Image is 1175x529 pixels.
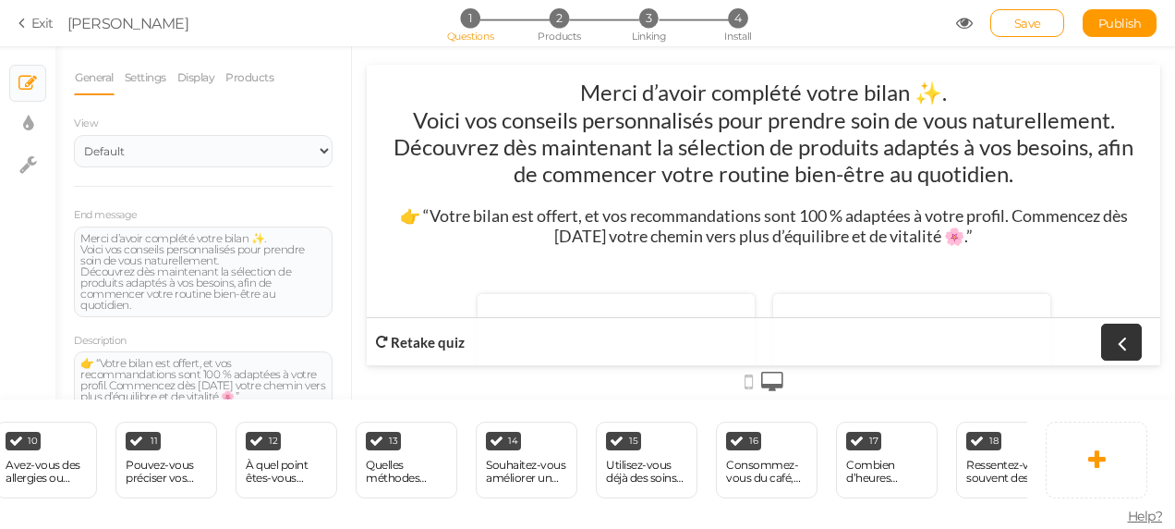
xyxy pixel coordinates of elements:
div: [PERSON_NAME] [67,12,189,34]
div: 16 Consommez-vous du café, thé ou boissons énergisantes ? [716,422,818,498]
div: 12 À quel point êtes-vous motivé(e) à intégrer une nouvelle routine bien-être ? [236,422,337,498]
div: Quelles méthodes utilisez-vous pour vous détendre ? [366,459,447,485]
span: Save [1014,16,1041,31]
div: 👉 “Votre bilan est offert, et vos recommandations sont 100 % adaptées à votre profil. Commencez d... [80,358,326,413]
li: 3 Linking [606,8,692,28]
span: 13 [389,437,397,446]
span: 17 [869,437,878,446]
a: Products [224,60,274,95]
span: 18 [989,437,998,446]
span: Linking [632,30,665,43]
span: Install [724,30,751,43]
span: Help? [1128,508,1163,524]
span: Questions [447,30,494,43]
span: 15 [629,437,637,446]
div: 14 Souhaitez-vous améliorer un aspect particulier de votre beauté ? [476,422,577,498]
span: 4 [728,8,747,28]
a: Settings [124,60,167,95]
div: 15 Utilisez-vous déjà des soins naturels ? [596,422,697,498]
div: Souhaitez-vous améliorer un aspect particulier de votre beauté ? [486,459,567,485]
span: Products [538,30,581,43]
span: 10 [28,437,37,446]
div: Save [990,9,1064,37]
div: Utilisez-vous déjà des soins naturels ? [606,459,687,485]
label: End message [74,209,138,222]
div: Ressentez-vous souvent des ballonnements après les repas ? [966,459,1048,485]
a: Exit [18,14,54,32]
li: 4 Install [695,8,781,28]
div: 👉 “Votre bilan est offert, et vos recommandations sont 100 % adaptées à votre profil. Commencez d... [18,141,775,202]
span: 12 [269,437,277,446]
div: À quel point êtes-vous motivé(e) à intégrer une nouvelle routine bien-être ? [246,459,327,485]
div: 17 Combien d’heures dormez-vous en moyenne par nuit ? [836,422,938,498]
div: Consommez-vous du café, thé ou boissons énergisantes ? [726,459,807,485]
div: Merci d’avoir complété votre bilan ✨. Voici vos conseils personnalisés pour prendre soin de vous ... [80,233,326,311]
div: Avez-vous des allergies ou intolérances connues ? [6,459,87,485]
div: 18 Ressentez-vous souvent des ballonnements après les repas ? [956,422,1058,498]
span: 3 [639,8,659,28]
div: Pouvez-vous préciser vos allergies principales ? [126,459,207,485]
div: 13 Quelles méthodes utilisez-vous pour vous détendre ? [356,422,457,498]
a: Display [176,60,216,95]
strong: Retake quiz [24,269,98,286]
span: 11 [151,437,157,446]
span: View [74,117,98,129]
div: 11 Pouvez-vous préciser vos allergies principales ? [115,422,217,498]
span: Publish [1098,16,1142,31]
li: 2 Products [516,8,602,28]
a: General [74,60,115,95]
span: 16 [749,437,757,446]
span: 2 [550,8,569,28]
span: 14 [508,437,517,446]
label: Description [74,335,127,348]
div: Combien d’heures dormez-vous en moyenne par nuit ? [846,459,927,485]
li: 1 Questions [427,8,513,28]
span: 1 [460,8,479,28]
div: Merci d’avoir complété votre bilan ✨. Voici vos conseils personnalisés pour prendre soin de vous ... [18,14,775,122]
